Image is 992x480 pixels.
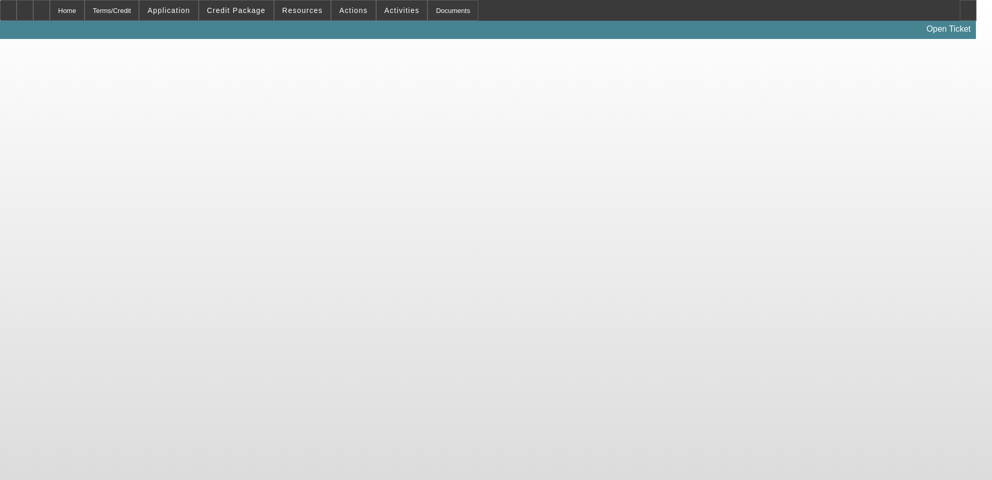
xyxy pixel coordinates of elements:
span: Application [147,6,190,15]
button: Resources [274,1,330,20]
button: Credit Package [199,1,273,20]
span: Actions [339,6,368,15]
button: Actions [332,1,376,20]
span: Resources [282,6,323,15]
button: Application [140,1,198,20]
button: Activities [377,1,428,20]
a: Open Ticket [922,20,975,38]
span: Credit Package [207,6,266,15]
span: Activities [384,6,420,15]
